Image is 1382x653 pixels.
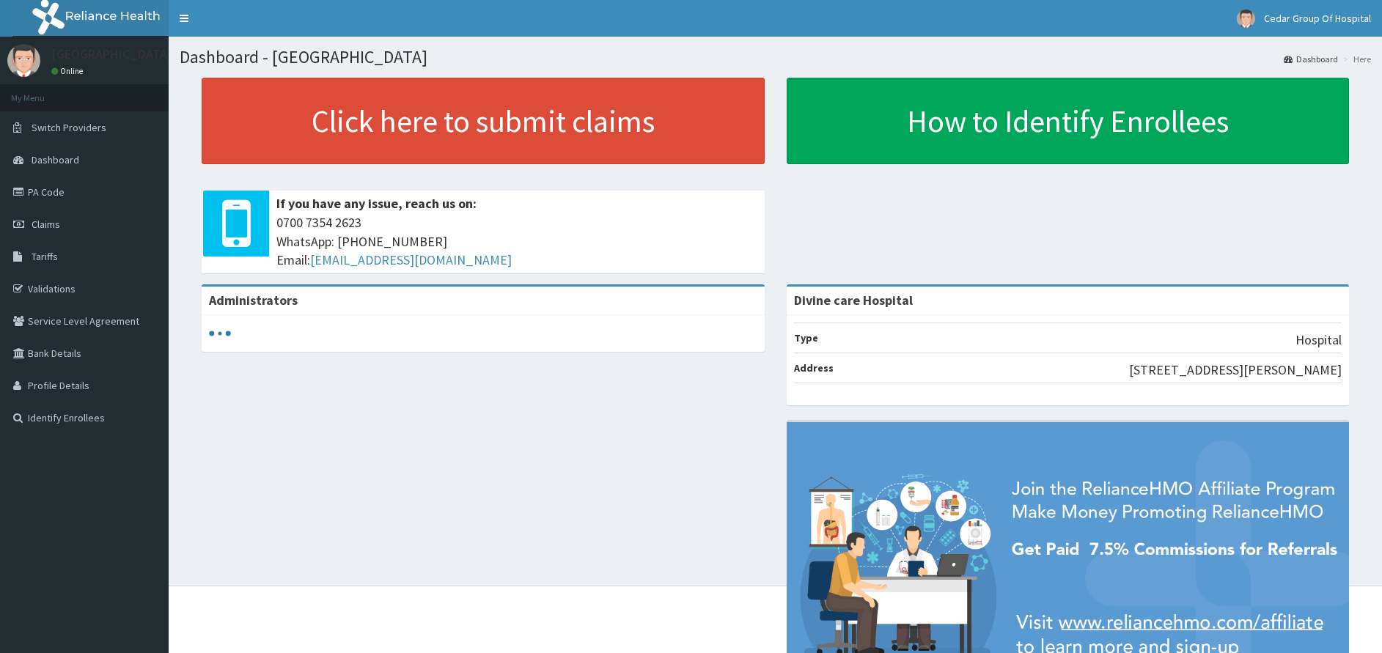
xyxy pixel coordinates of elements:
[202,78,765,164] a: Click here to submit claims
[32,250,58,263] span: Tariffs
[32,121,106,134] span: Switch Providers
[794,292,913,309] strong: Divine care Hospital
[276,213,757,270] span: 0700 7354 2623 WhatsApp: [PHONE_NUMBER] Email:
[1129,361,1342,380] p: [STREET_ADDRESS][PERSON_NAME]
[51,48,172,61] p: [GEOGRAPHIC_DATA]
[32,218,60,231] span: Claims
[310,251,512,268] a: [EMAIL_ADDRESS][DOMAIN_NAME]
[1339,53,1371,65] li: Here
[209,292,298,309] b: Administrators
[32,153,79,166] span: Dashboard
[209,322,231,344] svg: audio-loading
[51,66,87,76] a: Online
[180,48,1371,67] h1: Dashboard - [GEOGRAPHIC_DATA]
[7,44,40,77] img: User Image
[794,331,818,344] b: Type
[1284,53,1338,65] a: Dashboard
[1295,331,1342,350] p: Hospital
[1264,12,1371,25] span: Cedar Group Of Hospital
[794,361,834,375] b: Address
[787,78,1350,164] a: How to Identify Enrollees
[276,195,477,212] b: If you have any issue, reach us on:
[1237,10,1255,28] img: User Image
